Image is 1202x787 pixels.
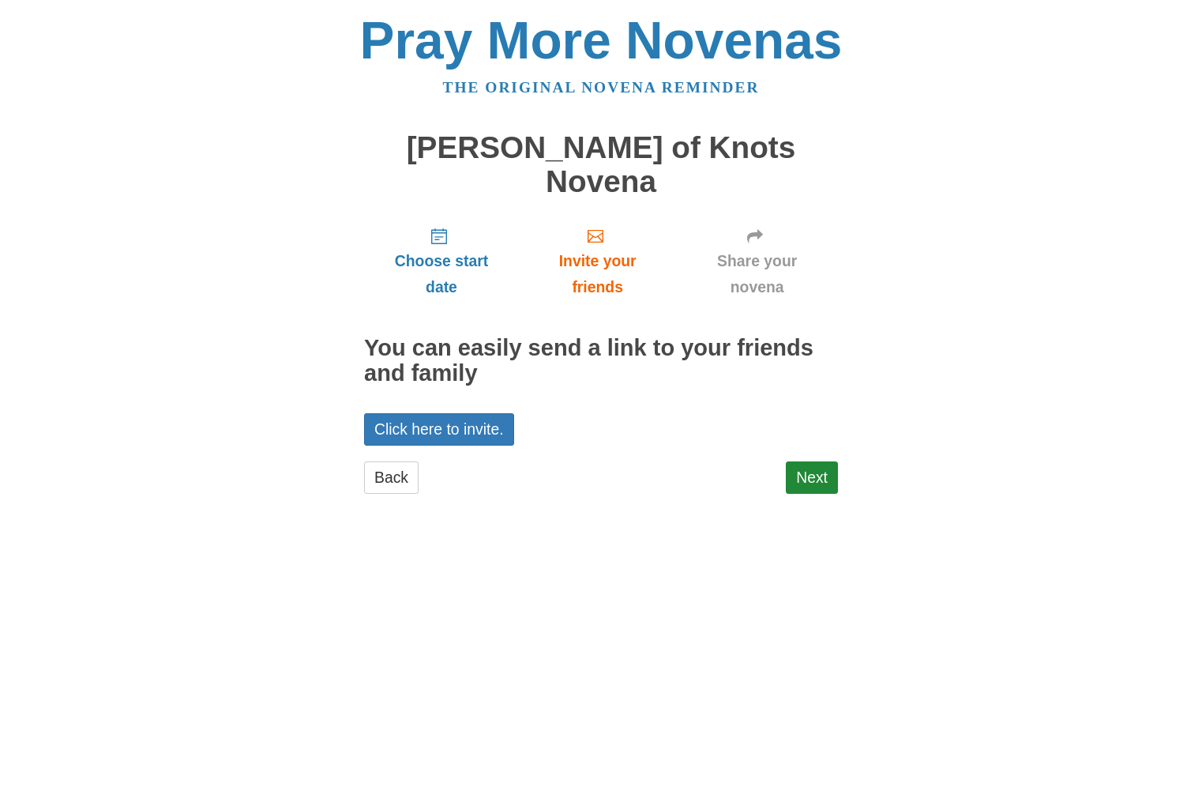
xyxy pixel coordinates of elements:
a: Click here to invite. [364,413,514,446]
a: Choose start date [364,214,519,308]
a: Invite your friends [519,214,676,308]
h1: [PERSON_NAME] of Knots Novena [364,131,838,198]
span: Share your novena [692,248,822,300]
span: Invite your friends [535,248,660,300]
a: The original novena reminder [443,79,760,96]
a: Pray More Novenas [360,11,843,70]
h2: You can easily send a link to your friends and family [364,336,838,386]
a: Next [786,461,838,494]
a: Back [364,461,419,494]
a: Share your novena [676,214,838,308]
span: Choose start date [380,248,503,300]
